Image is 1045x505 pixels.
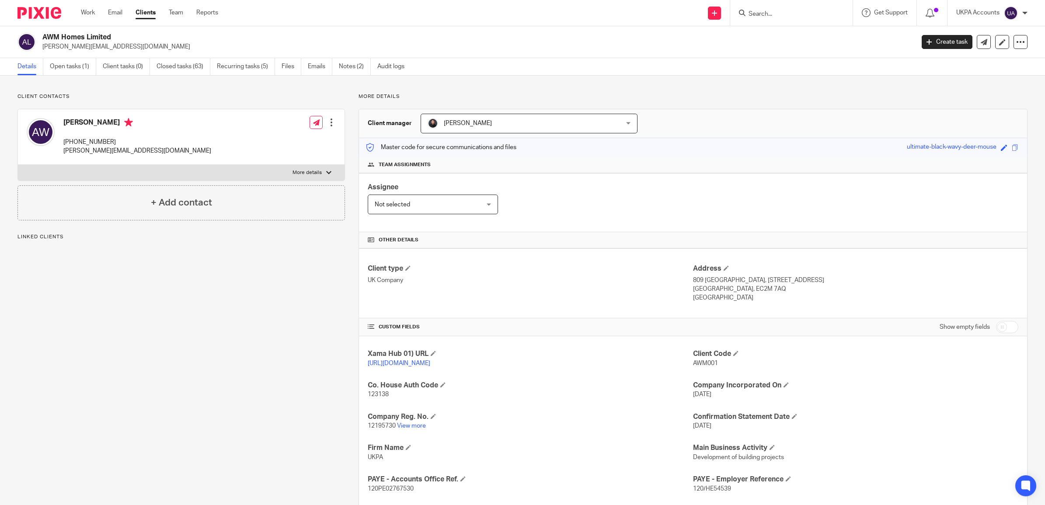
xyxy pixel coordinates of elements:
span: 123138 [368,391,389,397]
img: svg%3E [1004,6,1018,20]
a: Clients [136,8,156,17]
h4: Confirmation Statement Date [693,412,1018,421]
a: Team [169,8,183,17]
h4: CUSTOM FIELDS [368,324,693,331]
h4: PAYE - Employer Reference [693,475,1018,484]
a: Recurring tasks (5) [217,58,275,75]
h4: Xama Hub 01) URL [368,349,693,359]
h4: Main Business Activity [693,443,1018,453]
h4: PAYE - Accounts Office Ref. [368,475,693,484]
h4: Company Incorporated On [693,381,1018,390]
h4: [PERSON_NAME] [63,118,211,129]
a: Files [282,58,301,75]
div: ultimate-black-wavy-deer-mouse [907,143,996,153]
a: Email [108,8,122,17]
span: 120PE02767530 [368,486,414,492]
span: AWM001 [693,360,718,366]
p: Client contacts [17,93,345,100]
p: [PERSON_NAME][EMAIL_ADDRESS][DOMAIN_NAME] [63,146,211,155]
p: More details [359,93,1028,100]
span: Team assignments [379,161,431,168]
span: 12195730 [368,423,396,429]
span: 120/HE54539 [693,486,731,492]
h2: AWM Homes Limited [42,33,735,42]
a: Work [81,8,95,17]
span: Other details [379,237,418,244]
a: View more [397,423,426,429]
span: Assignee [368,184,398,191]
a: [URL][DOMAIN_NAME] [368,360,430,366]
img: svg%3E [17,33,36,51]
span: [DATE] [693,423,711,429]
a: Client tasks (0) [103,58,150,75]
h3: Client manager [368,119,412,128]
a: Closed tasks (63) [157,58,210,75]
a: Audit logs [377,58,411,75]
span: Get Support [874,10,908,16]
h4: Client type [368,264,693,273]
h4: Client Code [693,349,1018,359]
p: [GEOGRAPHIC_DATA] [693,293,1018,302]
a: Create task [922,35,972,49]
img: Pixie [17,7,61,19]
p: Linked clients [17,233,345,240]
h4: Company Reg. No. [368,412,693,421]
span: Development of building projects [693,454,784,460]
label: Show empty fields [940,323,990,331]
h4: + Add contact [151,196,212,209]
span: [PERSON_NAME] [444,120,492,126]
span: [DATE] [693,391,711,397]
i: Primary [124,118,133,127]
p: More details [293,169,322,176]
img: svg%3E [27,118,55,146]
p: UK Company [368,276,693,285]
p: [GEOGRAPHIC_DATA], EC2M 7AQ [693,285,1018,293]
a: Details [17,58,43,75]
p: Master code for secure communications and files [366,143,516,152]
p: [PHONE_NUMBER] [63,138,211,146]
span: Not selected [375,202,410,208]
h4: Firm Name [368,443,693,453]
h4: Address [693,264,1018,273]
p: 809 [GEOGRAPHIC_DATA], [STREET_ADDRESS] [693,276,1018,285]
span: UKPA [368,454,383,460]
a: Open tasks (1) [50,58,96,75]
input: Search [748,10,826,18]
img: My%20Photo.jpg [428,118,438,129]
p: [PERSON_NAME][EMAIL_ADDRESS][DOMAIN_NAME] [42,42,909,51]
a: Reports [196,8,218,17]
h4: Co. House Auth Code [368,381,693,390]
p: UKPA Accounts [956,8,1000,17]
a: Notes (2) [339,58,371,75]
a: Emails [308,58,332,75]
